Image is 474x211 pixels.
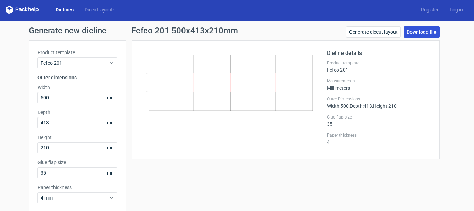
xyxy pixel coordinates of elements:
[41,59,109,66] span: Fefco 201
[37,159,117,166] label: Glue flap size
[327,114,431,127] div: 35
[327,78,431,84] label: Measurements
[346,26,401,38] a: Generate diecut layout
[327,103,349,109] span: Width : 500
[37,74,117,81] h3: Outer dimensions
[132,26,238,35] h1: Fefco 201 500x413x210mm
[327,60,431,73] div: Fefco 201
[41,194,109,201] span: 4 mm
[79,6,121,13] a: Diecut layouts
[327,114,431,120] label: Glue flap size
[37,184,117,191] label: Paper thickness
[327,49,431,57] h2: Dieline details
[37,109,117,116] label: Depth
[29,26,445,35] h1: Generate new dieline
[37,84,117,91] label: Width
[105,92,117,103] span: mm
[327,132,431,145] div: 4
[105,143,117,153] span: mm
[444,6,468,13] a: Log in
[327,60,431,66] label: Product template
[37,134,117,141] label: Height
[105,168,117,178] span: mm
[105,117,117,128] span: mm
[327,132,431,138] label: Paper thickness
[327,78,431,91] div: Millimeters
[415,6,444,13] a: Register
[50,6,79,13] a: Dielines
[372,103,397,109] span: , Height : 210
[327,96,431,102] label: Outer Dimensions
[349,103,372,109] span: , Depth : 413
[404,26,440,38] a: Download file
[37,49,117,56] label: Product template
